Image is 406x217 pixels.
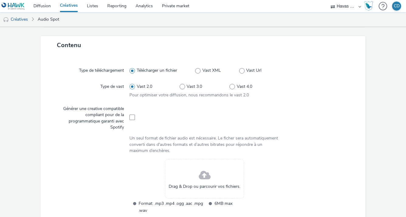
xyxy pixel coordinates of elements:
[139,200,204,214] span: Format: .mp3 .mp4 .ogg .aac .mpg .wav
[57,41,81,49] span: Contenu
[246,67,261,74] span: Vast Url
[77,65,126,74] label: Type de téléchargement
[237,84,252,90] span: Vast 4.0
[215,200,280,214] span: 6MB max
[202,67,221,74] span: Vast XML
[129,92,249,98] span: Pour optimiser votre diffusion, nous recommandons le vast 2.0
[169,184,240,190] span: Drag & Drop ou parcourir vos fichiers.
[364,1,376,11] a: Hawk Academy
[3,17,9,23] img: audio
[137,67,177,74] span: Télécharger un fichier
[394,2,400,11] div: CD
[187,84,202,90] span: Vast 3.0
[52,103,127,131] label: Générer une creative compatible compliant pour de la programmatique garanti avec Spotify
[98,81,126,90] label: Type de vast
[137,84,152,90] span: Vast 2.0
[129,135,279,154] div: Un seul format de fichier audio est nécessaire. Le ficher sera automatiquement converti dans d'au...
[35,12,62,27] a: Audio Spot
[2,2,25,10] img: undefined Logo
[364,1,373,11] img: Hawk Academy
